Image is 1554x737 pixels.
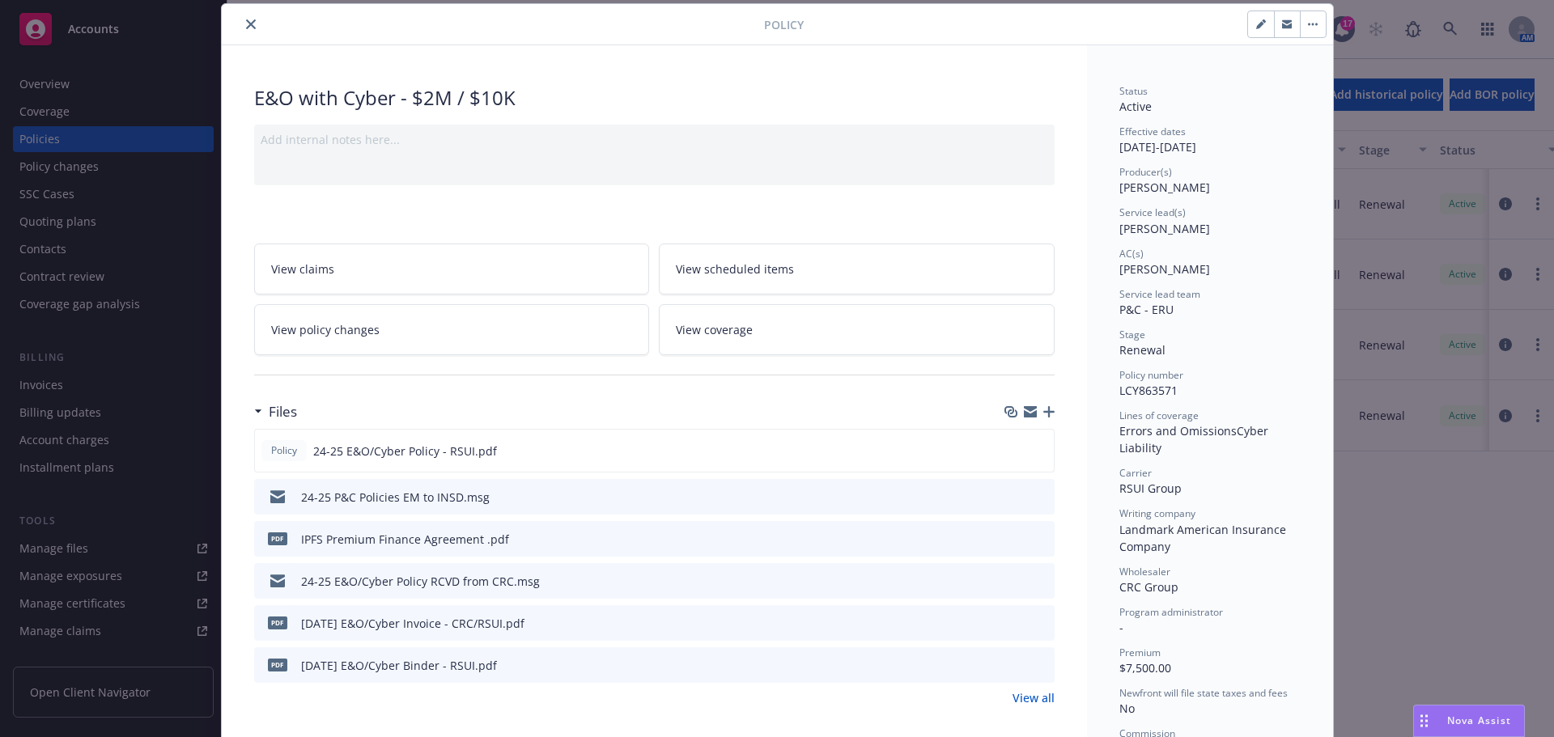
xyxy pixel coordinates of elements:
span: Service lead(s) [1119,205,1186,219]
span: 24-25 E&O/Cyber Policy - RSUI.pdf [313,443,497,460]
span: Service lead team [1119,287,1200,301]
span: Producer(s) [1119,165,1172,179]
span: Landmark American Insurance Company [1119,522,1289,554]
span: $7,500.00 [1119,660,1171,676]
span: Stage [1119,328,1145,341]
div: 24-25 E&O/Cyber Policy RCVD from CRC.msg [301,573,540,590]
div: Drag to move [1414,705,1434,736]
span: Program administrator [1119,605,1223,619]
span: pdf [268,532,287,544]
div: [DATE] - [DATE] [1119,125,1301,155]
span: Premium [1119,646,1161,659]
span: - [1119,620,1123,635]
a: View all [1013,689,1055,706]
button: download file [1007,443,1020,460]
div: IPFS Premium Finance Agreement .pdf [301,531,509,548]
span: pdf [268,659,287,671]
button: preview file [1034,615,1048,632]
span: [PERSON_NAME] [1119,180,1210,195]
div: Files [254,401,297,422]
span: P&C - ERU [1119,302,1174,317]
span: View claims [271,260,334,277]
span: Nova Assist [1447,714,1511,727]
span: View policy changes [271,321,380,338]
a: View scheduled items [659,244,1055,294]
span: Policy number [1119,368,1183,382]
span: CRC Group [1119,579,1178,595]
a: View claims [254,244,650,294]
a: View coverage [659,304,1055,355]
span: pdf [268,616,287,629]
button: close [241,15,261,34]
span: Policy [764,16,804,33]
div: E&O with Cyber - $2M / $10K [254,84,1055,112]
button: preview file [1034,657,1048,674]
span: Errors and Omissions [1119,423,1237,438]
div: Add internal notes here... [261,131,1048,148]
span: View scheduled items [676,260,794,277]
div: [DATE] E&O/Cyber Invoice - CRC/RSUI.pdf [301,615,524,632]
span: RSUI Group [1119,481,1182,496]
button: preview file [1034,573,1048,590]
span: Wholesaler [1119,565,1170,578]
span: AC(s) [1119,247,1144,260]
div: 24-25 P&C Policies EM to INSD.msg [301,489,490,506]
a: View policy changes [254,304,650,355]
span: Newfront will file state taxes and fees [1119,686,1288,700]
button: download file [1008,615,1021,632]
span: Carrier [1119,466,1152,480]
button: download file [1008,489,1021,506]
span: Policy [268,443,300,458]
button: download file [1008,657,1021,674]
span: View coverage [676,321,753,338]
span: Renewal [1119,342,1165,358]
span: Lines of coverage [1119,409,1199,422]
button: preview file [1033,443,1047,460]
span: [PERSON_NAME] [1119,261,1210,277]
span: Writing company [1119,506,1195,520]
button: Nova Assist [1413,705,1525,737]
span: LCY863571 [1119,383,1178,398]
h3: Files [269,401,297,422]
button: preview file [1034,489,1048,506]
button: download file [1008,531,1021,548]
span: Cyber Liability [1119,423,1272,455]
span: Effective dates [1119,125,1186,138]
span: No [1119,701,1135,716]
span: Active [1119,99,1152,114]
span: Status [1119,84,1148,98]
button: download file [1008,573,1021,590]
button: preview file [1034,531,1048,548]
span: [PERSON_NAME] [1119,221,1210,236]
div: [DATE] E&O/Cyber Binder - RSUI.pdf [301,657,497,674]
